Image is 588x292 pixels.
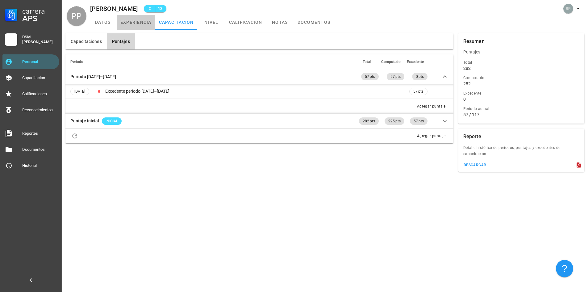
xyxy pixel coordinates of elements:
[74,88,85,95] span: [DATE]
[2,87,59,101] a: Calificaciones
[563,4,573,14] div: avatar
[416,73,424,80] span: 0 pts
[117,15,155,30] a: experiencia
[2,126,59,141] a: Reportes
[22,75,57,80] div: Capacitación
[2,158,59,173] a: Historial
[2,54,59,69] a: Personal
[390,73,401,80] span: 57 pts
[22,91,57,96] div: Calificaciones
[413,88,423,95] span: 57 pts
[70,73,116,80] div: Periodo [DATE]–[DATE]
[22,7,57,15] div: Carrera
[70,39,102,44] span: Capacitaciones
[22,147,57,152] div: Documentos
[463,90,579,96] div: Excedente
[2,70,59,85] a: Capacitación
[458,145,584,161] div: Detalle histórico de periodos, puntajes y excedentes de capacitación.
[388,117,401,125] span: 225 pts
[22,163,57,168] div: Historial
[463,66,471,71] div: 282
[358,54,380,69] th: Total
[90,5,138,12] div: [PERSON_NAME]
[2,103,59,117] a: Reconocimientos
[71,6,81,26] span: PP
[463,106,579,112] div: Periodo actual
[89,15,117,30] a: datos
[380,54,406,69] th: Computado
[225,15,266,30] a: calificación
[414,117,424,125] span: 57 pts
[463,163,486,167] div: descargar
[407,60,424,64] span: Excedente
[158,6,163,12] span: 13
[463,81,471,87] div: 282
[461,161,489,169] button: descargar
[458,44,584,59] div: Puntajes
[155,15,198,30] a: capacitación
[22,131,57,136] div: Reportes
[463,59,579,66] div: Total
[363,117,375,125] span: 282 pts
[22,15,57,22] div: APS
[414,133,448,139] button: Agregar puntaje
[148,6,152,12] span: C
[294,15,334,30] a: documentos
[22,108,57,112] div: Reconocimientos
[70,117,99,124] div: Puntaje inicial
[104,84,408,99] td: Excedente periodo [DATE]–[DATE]
[65,33,107,49] button: Capacitaciones
[65,54,358,69] th: Periodo
[198,15,225,30] a: nivel
[70,60,83,64] span: Periodo
[414,103,448,109] button: Agregar puntaje
[22,35,57,44] div: DSM [PERSON_NAME]
[22,59,57,64] div: Personal
[417,133,446,139] div: Agregar puntaje
[107,33,135,49] button: Puntajes
[463,33,485,49] div: Resumen
[365,73,375,80] span: 57 pts
[266,15,294,30] a: notas
[417,103,446,109] div: Agregar puntaje
[463,112,579,117] div: 57 / 117
[463,129,481,145] div: Reporte
[112,39,130,44] span: Puntajes
[67,6,86,26] div: avatar
[381,60,401,64] span: Computado
[463,96,466,102] div: 0
[106,117,118,125] span: INICIAL
[2,142,59,157] a: Documentos
[406,54,429,69] th: Excedente
[463,75,579,81] div: Computado
[363,60,371,64] span: Total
